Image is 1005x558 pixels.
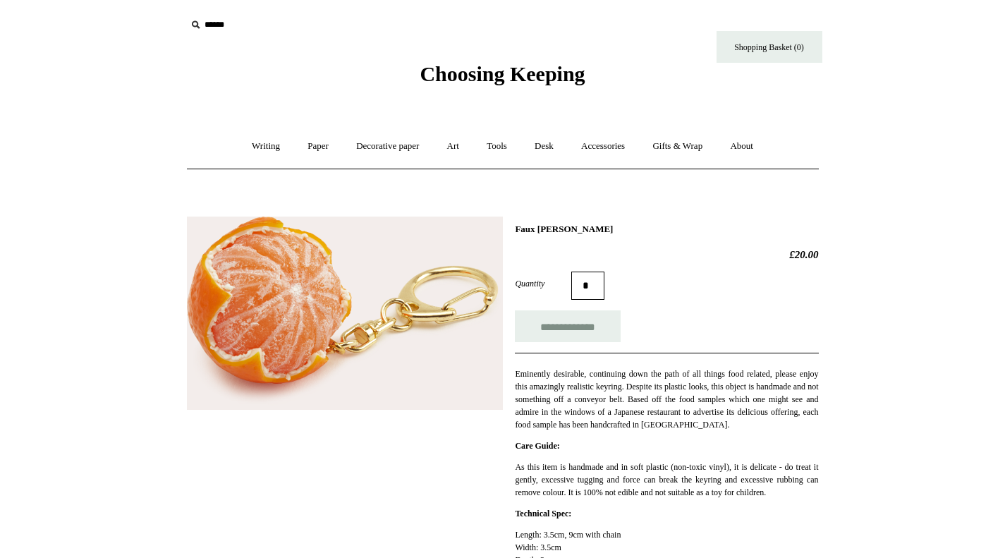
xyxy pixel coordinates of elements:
[515,441,559,451] strong: Care Guide:
[515,368,818,431] p: Eminently desirable, continuing down the path of all things food related, please enjoy this amazi...
[640,128,715,165] a: Gifts & Wrap
[434,128,472,165] a: Art
[474,128,520,165] a: Tools
[717,128,766,165] a: About
[515,224,818,235] h1: Faux [PERSON_NAME]
[295,128,341,165] a: Paper
[343,128,432,165] a: Decorative paper
[515,277,571,290] label: Quantity
[568,128,638,165] a: Accessories
[420,73,585,83] a: Choosing Keeping
[515,461,818,499] p: As this item is handmade and in soft plastic (non-toxic vinyl), it is delicate - do treat it gent...
[522,128,566,165] a: Desk
[515,509,571,518] strong: Technical Spec:
[420,62,585,85] span: Choosing Keeping
[239,128,293,165] a: Writing
[717,31,822,63] a: Shopping Basket (0)
[515,248,818,261] h2: £20.00
[187,217,503,410] img: Faux Clementine Keyring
